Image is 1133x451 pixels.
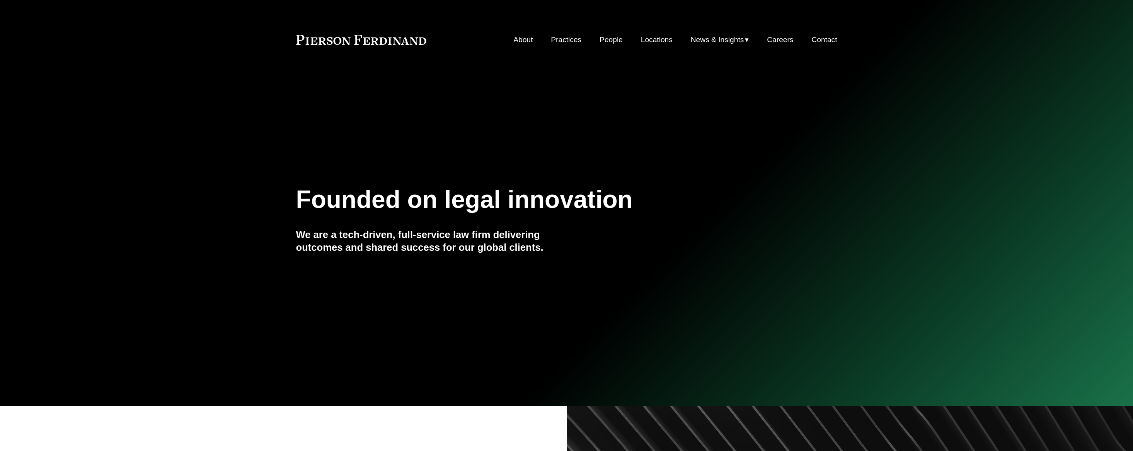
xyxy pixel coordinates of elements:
[767,32,793,47] a: Careers
[691,32,749,47] a: folder dropdown
[296,186,747,214] h1: Founded on legal innovation
[551,32,581,47] a: Practices
[811,32,837,47] a: Contact
[600,32,623,47] a: People
[641,32,673,47] a: Locations
[691,33,744,47] span: News & Insights
[296,228,567,254] h4: We are a tech-driven, full-service law firm delivering outcomes and shared success for our global...
[513,32,533,47] a: About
